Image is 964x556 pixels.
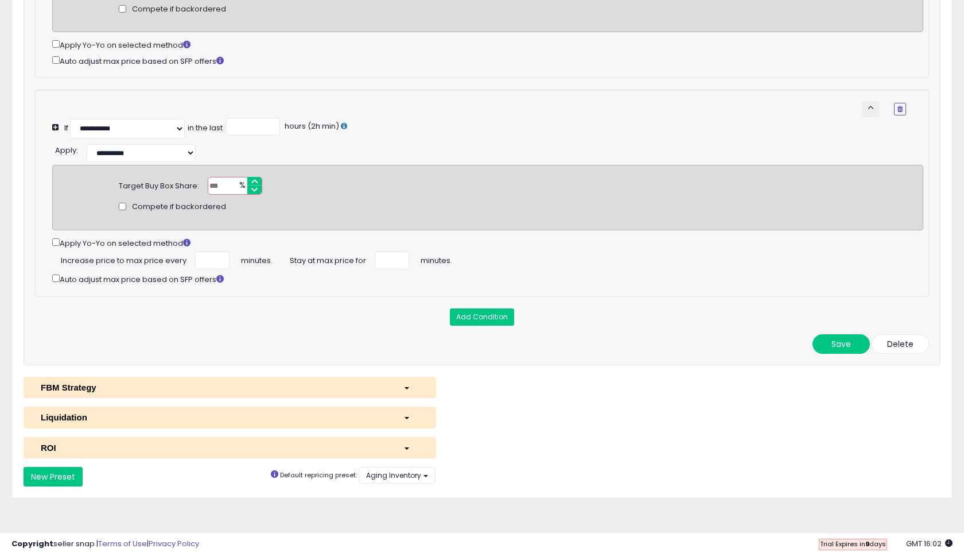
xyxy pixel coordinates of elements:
span: Apply [55,145,76,156]
div: FBM Strategy [32,381,395,393]
button: FBM Strategy [24,377,436,398]
span: Aging Inventory [366,470,421,480]
button: Aging Inventory [359,467,436,484]
button: Save [813,334,870,354]
button: Delete [872,334,929,354]
span: Trial Expires in days [820,539,886,549]
span: hours (2h min) [283,121,339,132]
span: Compete if backordered [132,202,226,213]
span: minutes. [421,252,452,267]
small: Default repricing preset: [280,470,357,480]
div: Apply Yo-Yo on selected method [52,38,923,51]
div: Apply Yo-Yo on selected method [52,236,923,249]
div: : [55,141,78,156]
span: Compete if backordered [132,4,226,15]
a: Terms of Use [98,538,147,549]
button: Liquidation [24,407,436,428]
b: 9 [865,539,869,549]
span: 2025-10-10 16:02 GMT [906,538,953,549]
div: Auto adjust max price based on SFP offers [52,272,923,285]
div: Target Buy Box Share: [119,177,199,192]
span: keyboard_arrow_up [865,102,876,113]
span: % [232,177,251,195]
div: Auto adjust max price based on SFP offers [52,54,923,67]
button: Add Condition [450,308,514,326]
button: New Preset [24,467,83,486]
div: Liquidation [32,411,395,423]
a: Privacy Policy [149,538,199,549]
strong: Copyright [11,538,53,549]
span: Increase price to max price every [61,252,186,267]
div: in the last [188,123,223,134]
button: keyboard_arrow_up [862,101,880,117]
span: minutes. [241,252,273,267]
i: Remove Condition [897,106,903,113]
button: ROI [24,437,436,458]
div: seller snap | | [11,539,199,550]
div: ROI [32,442,395,454]
span: Stay at max price for [290,252,366,267]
